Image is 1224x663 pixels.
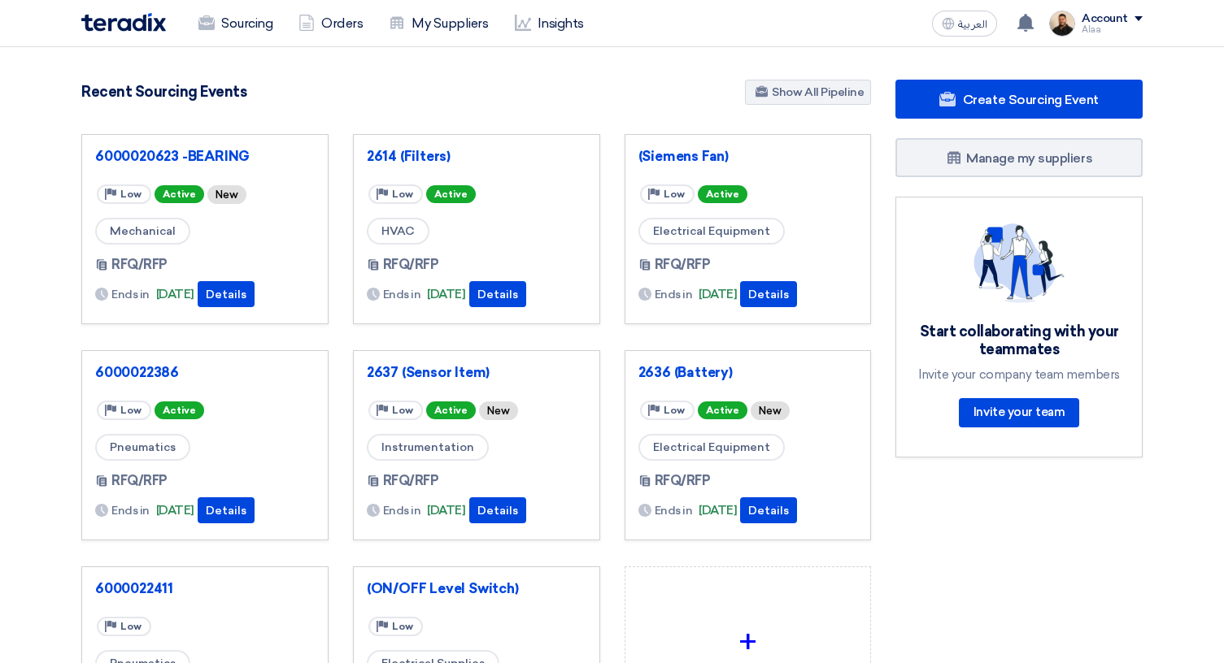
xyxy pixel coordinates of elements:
[383,471,439,491] span: RFQ/RFP
[1082,12,1128,26] div: Account
[638,218,785,245] span: Electrical Equipment
[111,286,150,303] span: Ends in
[111,255,168,275] span: RFQ/RFP
[383,502,421,519] span: Ends in
[958,19,987,30] span: العربية
[638,364,858,380] a: 2636 (Battery)
[895,138,1143,177] a: Manage my suppliers
[699,501,737,520] span: [DATE]
[383,255,439,275] span: RFQ/RFP
[383,286,421,303] span: Ends in
[426,185,476,203] span: Active
[469,497,526,523] button: Details
[95,148,315,164] a: 6000020623 -BEARING
[699,285,737,304] span: [DATE]
[155,401,204,419] span: Active
[916,323,1122,359] div: Start collaborating with your teammates
[156,501,194,520] span: [DATE]
[198,497,255,523] button: Details
[959,398,1079,427] a: Invite your team
[285,6,376,41] a: Orders
[916,367,1122,382] div: Invite your company team members
[740,281,797,307] button: Details
[655,502,693,519] span: Ends in
[367,580,586,596] a: (ON/OFF Level Switch)
[1049,11,1075,37] img: MAA_1717931611039.JPG
[698,185,747,203] span: Active
[664,188,685,200] span: Low
[698,401,747,419] span: Active
[367,218,429,245] span: HVAC
[95,580,315,596] a: 6000022411
[664,405,685,416] span: Low
[111,502,150,519] span: Ends in
[198,281,255,307] button: Details
[81,83,246,101] h4: Recent Sourcing Events
[655,471,711,491] span: RFQ/RFP
[81,13,166,32] img: Teradix logo
[963,92,1099,107] span: Create Sourcing Event
[207,185,246,204] div: New
[185,6,285,41] a: Sourcing
[751,401,790,420] div: New
[392,621,413,632] span: Low
[745,80,871,105] a: Show All Pipeline
[367,148,586,164] a: 2614 (Filters)
[974,223,1065,303] img: invite_your_team.svg
[502,6,597,41] a: Insights
[155,185,204,203] span: Active
[638,148,858,164] a: (Siemens Fan)
[95,434,190,461] span: Pneumatics
[392,188,413,200] span: Low
[932,11,997,37] button: العربية
[156,285,194,304] span: [DATE]
[120,188,142,200] span: Low
[469,281,526,307] button: Details
[655,286,693,303] span: Ends in
[426,401,476,419] span: Active
[95,218,190,245] span: Mechanical
[392,405,413,416] span: Low
[740,497,797,523] button: Details
[427,285,465,304] span: [DATE]
[479,401,518,420] div: New
[120,405,142,416] span: Low
[111,471,168,491] span: RFQ/RFP
[427,501,465,520] span: [DATE]
[638,434,785,461] span: Electrical Equipment
[376,6,501,41] a: My Suppliers
[367,434,489,461] span: Instrumentation
[120,621,142,632] span: Low
[655,255,711,275] span: RFQ/RFP
[1082,25,1143,34] div: Alaa
[367,364,586,380] a: 2637 (Sensor Item)
[95,364,315,380] a: 6000022386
